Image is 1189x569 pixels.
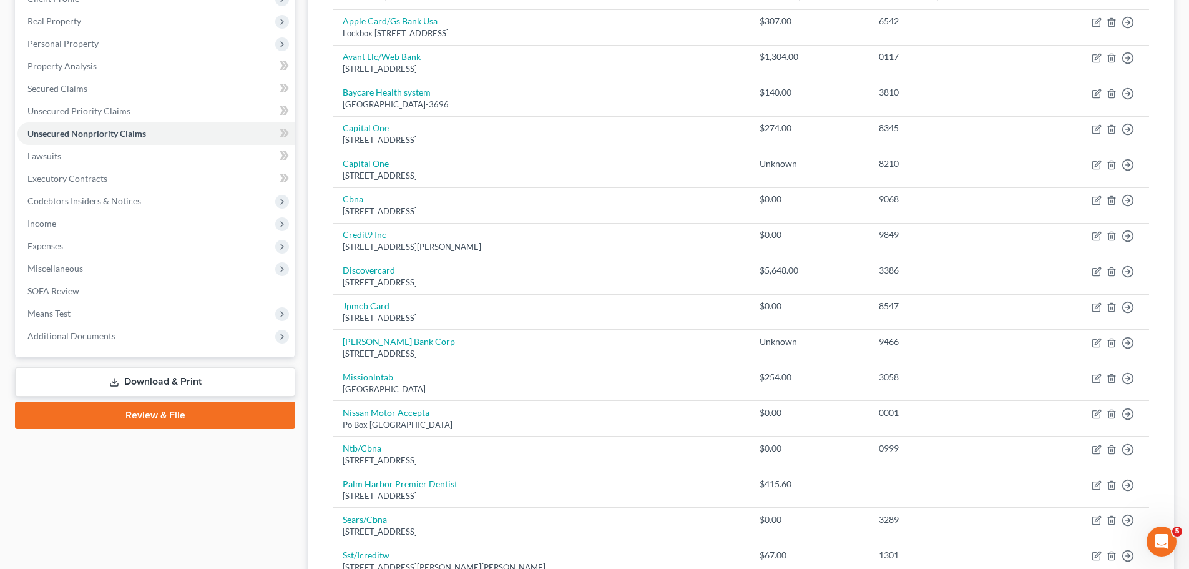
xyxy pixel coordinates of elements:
[15,402,295,429] a: Review & File
[760,193,859,205] div: $0.00
[343,16,438,26] a: Apple Card/Gs Bank Usa
[760,513,859,526] div: $0.00
[343,383,740,395] div: [GEOGRAPHIC_DATA]
[343,455,740,467] div: [STREET_ADDRESS]
[760,157,859,170] div: Unknown
[343,490,740,502] div: [STREET_ADDRESS]
[879,407,1013,419] div: 0001
[879,442,1013,455] div: 0999
[879,513,1013,526] div: 3289
[343,526,740,538] div: [STREET_ADDRESS]
[17,100,295,122] a: Unsecured Priority Claims
[27,38,99,49] span: Personal Property
[27,218,56,229] span: Income
[343,550,389,560] a: Sst/Icreditw
[760,549,859,562] div: $67.00
[760,442,859,455] div: $0.00
[15,367,295,397] a: Download & Print
[343,419,740,431] div: Po Box [GEOGRAPHIC_DATA]
[343,63,740,75] div: [STREET_ADDRESS]
[343,514,387,525] a: Sears/Cbna
[343,158,389,169] a: Capital One
[27,330,115,341] span: Additional Documents
[343,27,740,39] div: Lockbox [STREET_ADDRESS]
[27,16,81,26] span: Real Property
[760,229,859,241] div: $0.00
[879,193,1013,205] div: 9068
[879,549,1013,562] div: 1301
[760,86,859,99] div: $140.00
[760,371,859,383] div: $254.00
[27,285,79,296] span: SOFA Review
[343,372,393,382] a: Missionlntab
[879,51,1013,63] div: 0117
[343,87,431,97] a: Baycare Health system
[343,478,457,489] a: Palm Harbor Premier Dentist
[343,194,363,204] a: Cbna
[27,240,63,251] span: Expenses
[343,336,455,347] a: [PERSON_NAME] Bank Corp
[27,195,141,206] span: Codebtors Insiders & Notices
[879,300,1013,312] div: 8547
[879,229,1013,241] div: 9849
[879,371,1013,383] div: 3058
[343,99,740,111] div: [GEOGRAPHIC_DATA]-3696
[343,348,740,360] div: [STREET_ADDRESS]
[17,77,295,100] a: Secured Claims
[343,134,740,146] div: [STREET_ADDRESS]
[760,15,859,27] div: $307.00
[27,151,61,161] span: Lawsuits
[879,86,1013,99] div: 3810
[879,157,1013,170] div: 8210
[27,308,71,319] span: Means Test
[760,407,859,419] div: $0.00
[879,335,1013,348] div: 9466
[343,277,740,289] div: [STREET_ADDRESS]
[27,263,83,274] span: Miscellaneous
[760,122,859,134] div: $274.00
[343,443,381,453] a: Ntb/Cbna
[343,229,386,240] a: Credit9 Inc
[1172,527,1182,537] span: 5
[879,15,1013,27] div: 6542
[343,122,389,133] a: Capital One
[760,51,859,63] div: $1,304.00
[343,241,740,253] div: [STREET_ADDRESS][PERSON_NAME]
[343,300,389,311] a: Jpmcb Card
[27,173,107,184] span: Executory Contracts
[343,51,421,62] a: Avant Llc/Web Bank
[343,170,740,182] div: [STREET_ADDRESS]
[27,61,97,71] span: Property Analysis
[760,264,859,277] div: $5,648.00
[27,83,87,94] span: Secured Claims
[27,128,146,139] span: Unsecured Nonpriority Claims
[17,280,295,302] a: SOFA Review
[17,122,295,145] a: Unsecured Nonpriority Claims
[1147,527,1177,557] iframe: Intercom live chat
[17,167,295,190] a: Executory Contracts
[343,312,740,324] div: [STREET_ADDRESS]
[343,265,395,275] a: Discovercard
[760,335,859,348] div: Unknown
[879,264,1013,277] div: 3386
[760,478,859,490] div: $415.60
[760,300,859,312] div: $0.00
[343,205,740,217] div: [STREET_ADDRESS]
[17,55,295,77] a: Property Analysis
[27,106,130,116] span: Unsecured Priority Claims
[879,122,1013,134] div: 8345
[17,145,295,167] a: Lawsuits
[343,407,429,418] a: Nissan Motor Accepta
